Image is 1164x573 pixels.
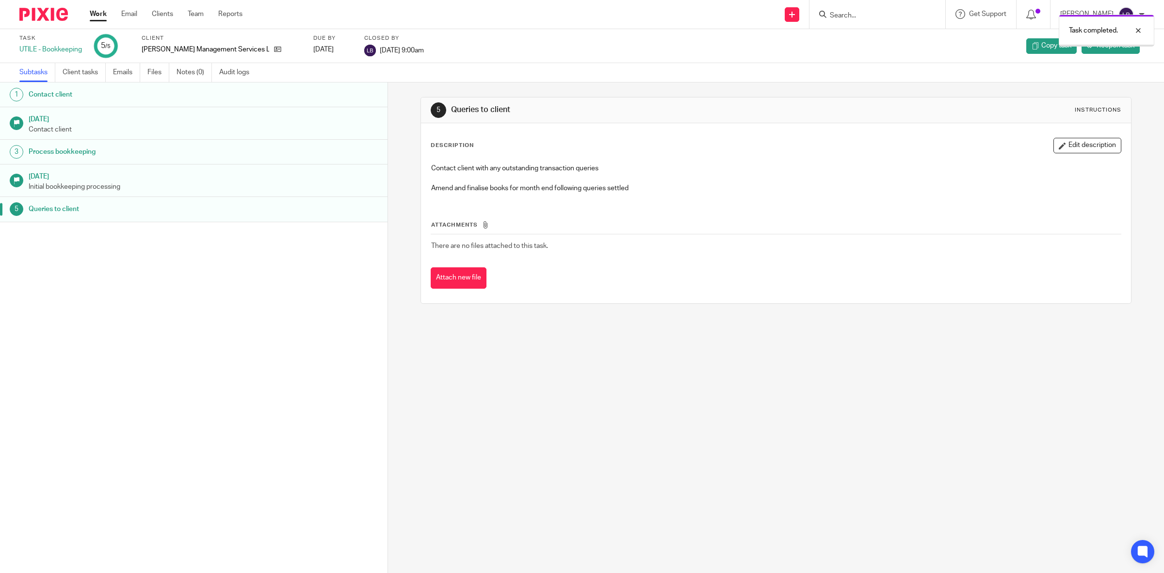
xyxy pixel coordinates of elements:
[1075,106,1121,114] div: Instructions
[29,112,378,124] h1: [DATE]
[19,63,55,82] a: Subtasks
[313,34,352,42] label: Due by
[431,102,446,118] div: 5
[19,34,82,42] label: Task
[364,34,424,42] label: Closed by
[19,8,68,21] img: Pixie
[431,243,548,249] span: There are no files attached to this task.
[380,47,424,53] span: [DATE] 9:00am
[63,63,106,82] a: Client tasks
[364,45,376,56] img: svg%3E
[29,182,378,192] p: Initial bookkeeping processing
[431,164,1121,173] p: Contact client with any outstanding transaction queries
[1118,7,1134,22] img: svg%3E
[218,9,242,19] a: Reports
[188,9,204,19] a: Team
[29,202,261,216] h1: Queries to client
[90,9,107,19] a: Work
[147,63,169,82] a: Files
[152,9,173,19] a: Clients
[19,45,82,54] div: UTILE - Bookkeeping
[431,183,1121,193] p: Amend and finalise books for month end following queries settled
[29,145,261,159] h1: Process bookkeeping
[431,142,474,149] p: Description
[10,145,23,159] div: 3
[219,63,257,82] a: Audit logs
[10,88,23,101] div: 1
[431,222,478,228] span: Attachments
[29,87,261,102] h1: Contact client
[451,105,796,115] h1: Queries to client
[142,34,301,42] label: Client
[121,9,137,19] a: Email
[142,45,269,54] p: [PERSON_NAME] Management Services Limited
[1069,26,1118,35] p: Task completed.
[29,169,378,181] h1: [DATE]
[1053,138,1121,153] button: Edit description
[177,63,212,82] a: Notes (0)
[313,45,352,54] div: [DATE]
[105,44,111,49] small: /5
[29,125,378,134] p: Contact client
[10,202,23,216] div: 5
[101,40,111,51] div: 5
[431,267,486,289] button: Attach new file
[113,63,140,82] a: Emails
